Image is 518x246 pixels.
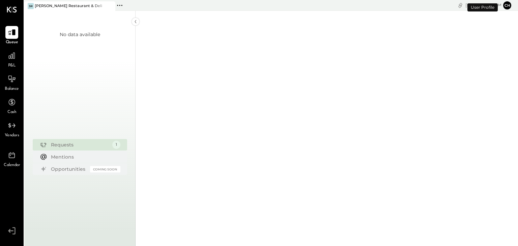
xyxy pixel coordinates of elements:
a: Queue [0,26,23,46]
span: Queue [6,39,18,46]
span: Vendors [5,133,19,139]
a: Vendors [0,119,23,139]
div: Mentions [51,154,117,160]
div: copy link [457,2,464,9]
a: Balance [0,73,23,92]
a: Cash [0,96,23,115]
span: Calendar [4,162,20,168]
span: P&L [8,63,16,69]
div: Opportunities [51,166,87,172]
div: No data available [60,31,100,38]
div: [PERSON_NAME] Restaurant & Deli [35,3,102,9]
a: P&L [0,49,23,69]
div: Coming Soon [90,166,120,172]
span: Balance [5,86,19,92]
button: ch [503,1,511,9]
div: SR [28,3,34,9]
div: [DATE] [465,2,501,8]
div: Requests [51,141,109,148]
div: User Profile [467,3,498,11]
span: am [496,3,501,7]
span: Cash [7,109,16,115]
span: 10 : 24 [481,2,495,8]
div: 1 [112,141,120,149]
a: Calendar [0,149,23,168]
